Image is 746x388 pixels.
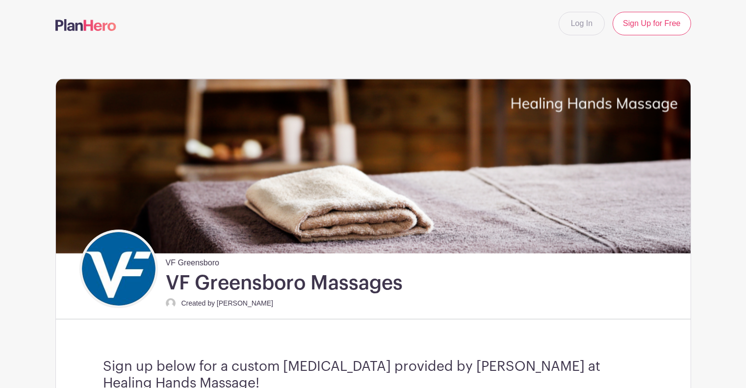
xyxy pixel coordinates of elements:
span: VF Greensboro [166,253,219,269]
a: Log In [559,12,605,35]
a: Sign Up for Free [613,12,691,35]
img: Signup%20Massage.png [56,79,691,253]
img: logo-507f7623f17ff9eddc593b1ce0a138ce2505c220e1c5a4e2b4648c50719b7d32.svg [55,19,116,31]
img: VF_Icon_FullColor_CMYK-small.jpg [82,232,155,306]
img: default-ce2991bfa6775e67f084385cd625a349d9dcbb7a52a09fb2fda1e96e2d18dcdb.png [166,298,176,308]
small: Created by [PERSON_NAME] [181,299,274,307]
h1: VF Greensboro Massages [166,271,403,295]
